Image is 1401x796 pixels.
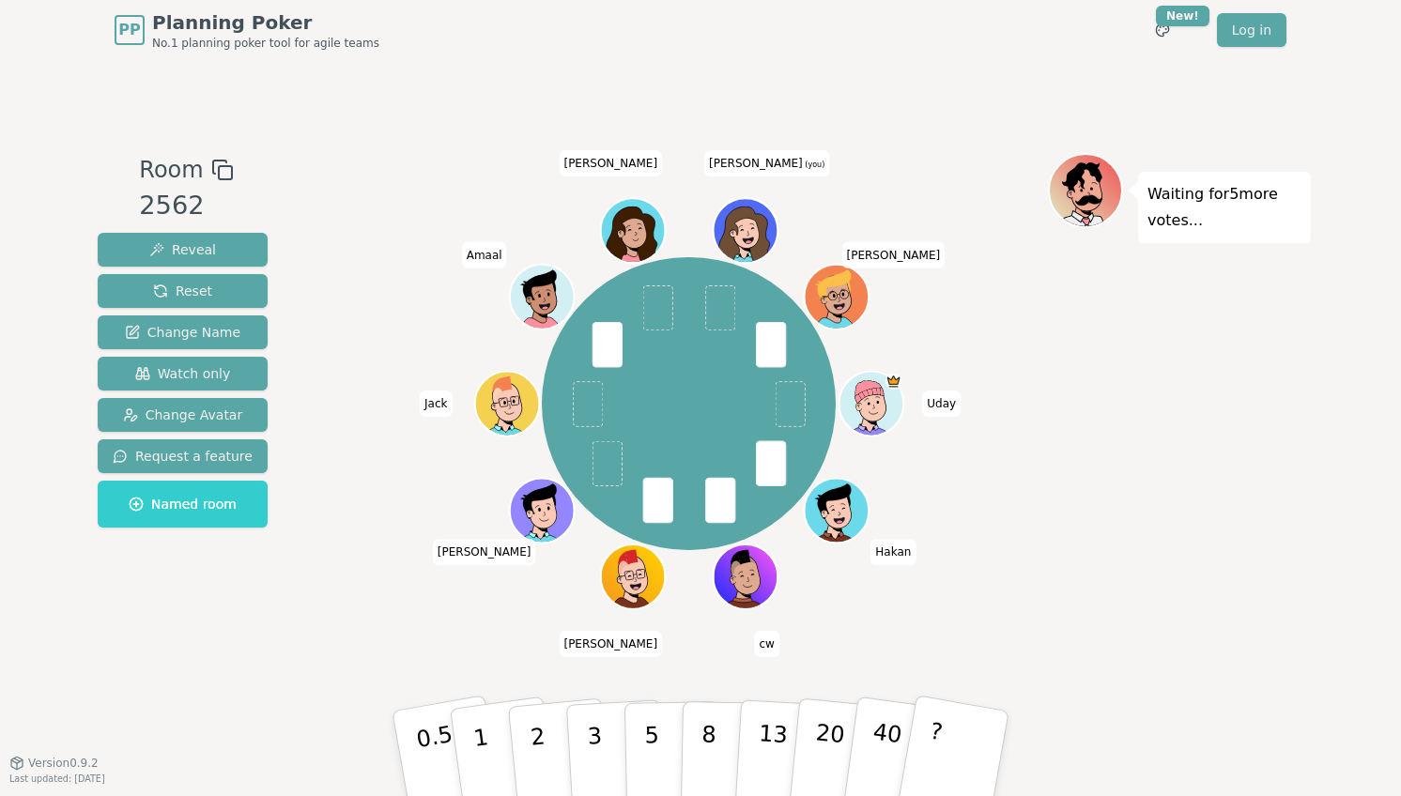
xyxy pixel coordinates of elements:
span: No.1 planning poker tool for agile teams [152,36,379,51]
button: Click to change your avatar [715,200,776,261]
span: (you) [803,161,825,169]
a: PPPlanning PokerNo.1 planning poker tool for agile teams [115,9,379,51]
span: Click to change your name [842,242,946,268]
button: Watch only [98,357,268,390]
span: Room [139,153,203,187]
span: Click to change your name [704,150,829,176]
span: Change Name [125,323,240,342]
span: Change Avatar [123,406,243,424]
button: Reset [98,274,268,308]
span: Click to change your name [433,539,536,565]
div: 2562 [139,187,233,225]
span: Version 0.9.2 [28,756,99,771]
span: Planning Poker [152,9,379,36]
a: Log in [1217,13,1286,47]
span: Last updated: [DATE] [9,773,105,784]
span: PP [118,19,140,41]
span: Uday is the host [885,374,901,390]
span: Watch only [135,364,231,383]
div: New! [1156,6,1209,26]
button: Version0.9.2 [9,756,99,771]
span: Click to change your name [462,242,507,268]
button: Change Avatar [98,398,268,432]
button: Reveal [98,233,268,267]
p: Waiting for 5 more votes... [1147,181,1301,234]
button: Change Name [98,315,268,349]
button: New! [1146,13,1179,47]
span: Click to change your name [559,150,662,176]
button: Named room [98,481,268,528]
span: Click to change your name [420,390,452,417]
span: Click to change your name [754,631,778,657]
button: Request a feature [98,439,268,473]
span: Reset [153,282,212,300]
span: Named room [129,495,237,513]
span: Request a feature [113,447,253,466]
span: Click to change your name [922,390,961,417]
span: Click to change your name [870,539,916,565]
span: Reveal [149,240,216,259]
span: Click to change your name [559,631,662,657]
